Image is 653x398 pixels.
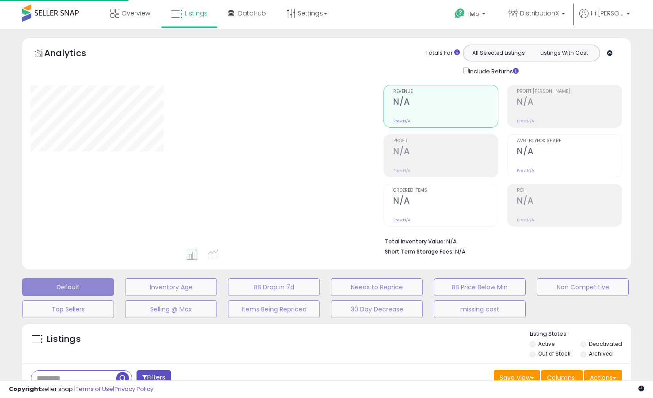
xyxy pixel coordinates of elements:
[537,278,629,296] button: Non Competitive
[454,8,465,19] i: Get Help
[331,300,423,318] button: 30 Day Decrease
[125,300,217,318] button: Selling @ Max
[517,196,622,208] h2: N/A
[456,66,529,76] div: Include Returns
[393,188,498,193] span: Ordered Items
[121,9,150,18] span: Overview
[520,9,559,18] span: DistributionX
[517,89,622,94] span: Profit [PERSON_NAME]
[393,89,498,94] span: Revenue
[591,9,624,18] span: Hi [PERSON_NAME]
[385,235,615,246] li: N/A
[393,168,410,173] small: Prev: N/A
[228,278,320,296] button: BB Drop in 7d
[125,278,217,296] button: Inventory Age
[385,248,454,255] b: Short Term Storage Fees:
[393,217,410,223] small: Prev: N/A
[579,9,630,29] a: Hi [PERSON_NAME]
[393,146,498,158] h2: N/A
[238,9,266,18] span: DataHub
[393,196,498,208] h2: N/A
[531,47,597,59] button: Listings With Cost
[517,139,622,144] span: Avg. Buybox Share
[517,168,534,173] small: Prev: N/A
[44,47,103,61] h5: Analytics
[448,1,494,29] a: Help
[517,188,622,193] span: ROI
[455,247,466,256] span: N/A
[331,278,423,296] button: Needs to Reprice
[185,9,208,18] span: Listings
[434,278,526,296] button: BB Price Below Min
[466,47,532,59] button: All Selected Listings
[385,238,445,245] b: Total Inventory Value:
[517,97,622,109] h2: N/A
[517,118,534,124] small: Prev: N/A
[393,118,410,124] small: Prev: N/A
[393,139,498,144] span: Profit
[393,97,498,109] h2: N/A
[517,146,622,158] h2: N/A
[467,10,479,18] span: Help
[9,385,153,394] div: seller snap | |
[22,278,114,296] button: Default
[22,300,114,318] button: Top Sellers
[9,385,41,393] strong: Copyright
[517,217,534,223] small: Prev: N/A
[434,300,526,318] button: missing cost
[425,49,460,57] div: Totals For
[228,300,320,318] button: Items Being Repriced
